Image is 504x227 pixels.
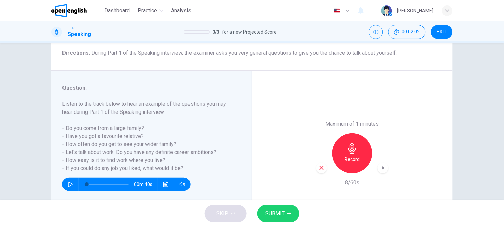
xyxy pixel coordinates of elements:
[105,7,130,15] span: Dashboard
[134,178,158,191] span: 00m 40s
[68,30,91,38] h1: Speaking
[62,49,442,57] h6: Directions :
[68,26,75,30] span: IELTS
[62,84,233,92] h6: Question :
[431,25,453,39] button: EXIT
[91,50,397,56] span: During Part 1 of the Speaking interview, the examiner asks you very general questions to give you...
[51,4,102,17] a: OpenEnglish logo
[437,29,447,35] span: EXIT
[333,8,341,13] img: en
[345,179,360,187] h6: 8/60s
[51,4,87,17] img: OpenEnglish logo
[326,120,379,128] h6: Maximum of 1 minutes
[257,205,299,222] button: SUBMIT
[402,29,420,35] span: 00:02:02
[62,100,233,172] h6: Listen to the track below to hear an example of the questions you may hear during Part 1 of the S...
[332,133,372,173] button: Record
[388,25,426,39] button: 00:02:02
[169,5,194,17] button: Analysis
[369,25,383,39] div: Mute
[381,5,392,16] img: Profile picture
[135,5,166,17] button: Practice
[161,178,171,191] button: Click to see the audio transcription
[171,7,192,15] span: Analysis
[213,28,220,36] span: 0 / 3
[345,155,360,163] h6: Record
[138,7,157,15] span: Practice
[397,7,434,15] div: [PERSON_NAME]
[102,5,133,17] button: Dashboard
[265,209,285,218] span: SUBMIT
[388,25,426,39] div: Hide
[222,28,277,36] span: for a new Projected Score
